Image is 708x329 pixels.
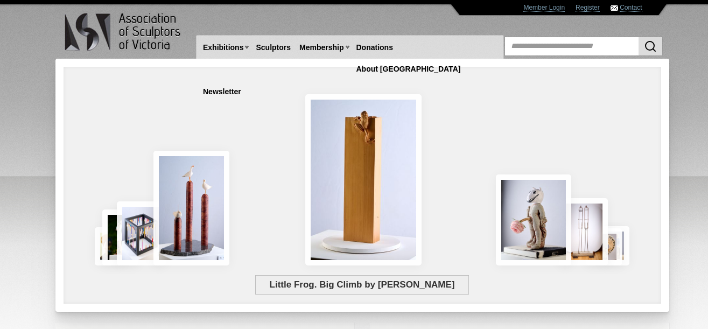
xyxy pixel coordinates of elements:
a: Donations [352,38,397,58]
a: Contact [620,4,642,12]
img: Contact ASV [611,5,618,11]
a: Member Login [523,4,565,12]
span: Little Frog. Big Climb by [PERSON_NAME] [255,275,469,295]
img: Rising Tides [153,151,230,265]
img: Swingers [559,198,608,265]
a: Newsletter [199,82,246,102]
img: Waiting together for the Home coming [601,226,629,265]
img: logo.png [64,11,183,53]
a: Register [576,4,600,12]
a: Membership [295,38,348,58]
a: Sculptors [251,38,295,58]
img: Let There Be Light [496,174,572,265]
a: Exhibitions [199,38,248,58]
img: Little Frog. Big Climb [305,94,422,265]
img: Search [644,40,657,53]
a: About [GEOGRAPHIC_DATA] [352,59,465,79]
